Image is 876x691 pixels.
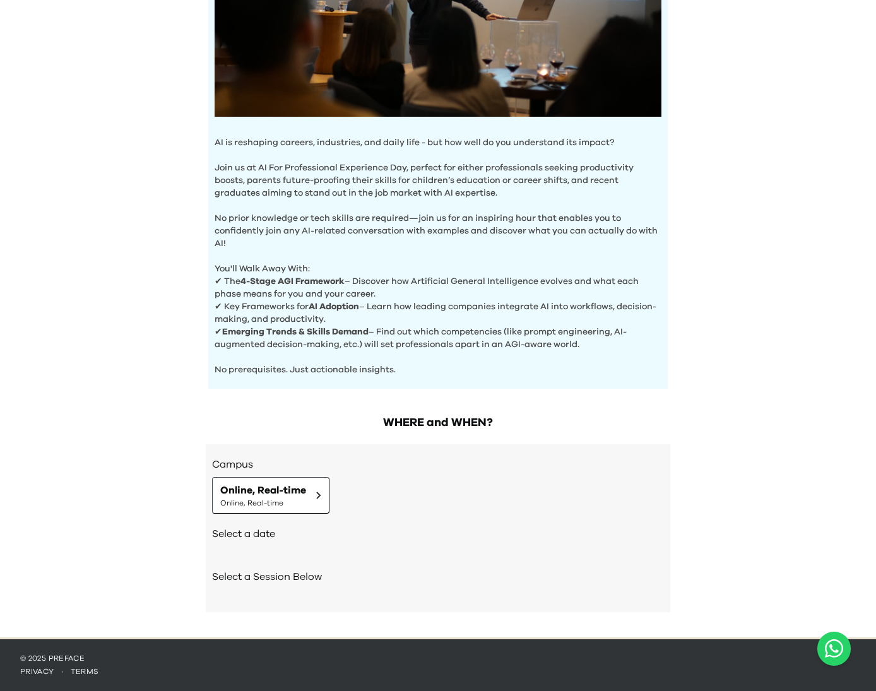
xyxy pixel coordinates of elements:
span: Online, Real-time [220,483,306,498]
b: Emerging Trends & Skills Demand [222,328,369,336]
b: 4-Stage AGI Framework [240,277,345,286]
button: Online, Real-timeOnline, Real-time [212,477,329,514]
p: No prerequisites. Just actionable insights. [215,351,661,376]
button: Open WhatsApp chat [817,632,851,666]
p: You'll Walk Away With: [215,250,661,275]
p: Join us at AI For Professional Experience Day, perfect for either professionals seeking productiv... [215,149,661,199]
span: · [54,668,71,675]
h2: Select a date [212,526,664,541]
b: AI Adoption [309,302,359,311]
p: ✔ Key Frameworks for – Learn how leading companies integrate AI into workflows, decision-making, ... [215,300,661,326]
p: © 2025 Preface [20,653,856,663]
a: Chat with us on WhatsApp [817,632,851,666]
a: terms [71,668,99,675]
h3: Campus [212,457,664,472]
h2: Select a Session Below [212,569,664,584]
p: ✔ The – Discover how Artificial General Intelligence evolves and what each phase means for you an... [215,275,661,300]
a: privacy [20,668,54,675]
h2: WHERE and WHEN? [206,414,670,432]
p: AI is reshaping careers, industries, and daily life - but how well do you understand its impact? [215,136,661,149]
p: No prior knowledge or tech skills are required—join us for an inspiring hour that enables you to ... [215,199,661,250]
span: Online, Real-time [220,498,306,508]
p: ✔ – Find out which competencies (like prompt engineering, AI-augmented decision-making, etc.) wil... [215,326,661,351]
